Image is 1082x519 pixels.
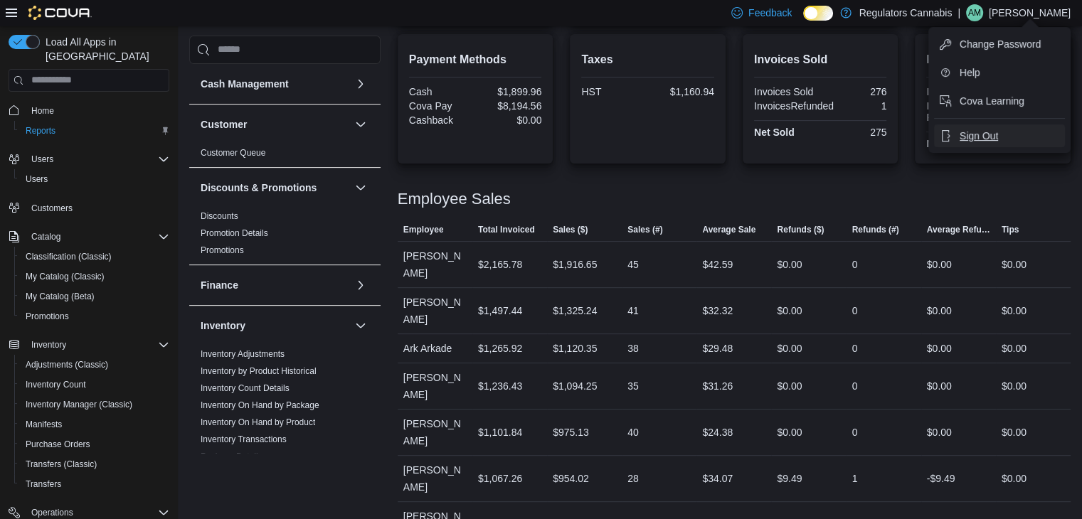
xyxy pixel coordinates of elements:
[201,434,287,445] span: Inventory Transactions
[14,287,175,306] button: My Catalog (Beta)
[927,224,990,235] span: Average Refund
[3,149,175,169] button: Users
[398,191,511,208] h3: Employee Sales
[14,414,175,434] button: Manifests
[409,86,472,97] div: Cash
[14,247,175,267] button: Classification (Classic)
[651,86,714,97] div: $1,160.94
[352,116,369,133] button: Customer
[26,125,55,137] span: Reports
[927,470,955,487] div: -$9.49
[26,228,66,245] button: Catalog
[20,436,96,453] a: Purchase Orders
[201,117,247,132] h3: Customer
[20,376,169,393] span: Inventory Count
[627,224,662,235] span: Sales (#)
[777,424,802,441] div: $0.00
[839,100,886,112] div: 1
[201,365,317,377] span: Inventory by Product Historical
[201,278,238,292] h3: Finance
[14,395,175,414] button: Inventory Manager (Classic)
[478,378,522,395] div: $1,236.43
[26,336,169,353] span: Inventory
[777,340,802,357] div: $0.00
[20,436,169,453] span: Purchase Orders
[14,474,175,494] button: Transfers
[201,366,317,376] a: Inventory by Product Historical
[201,245,244,255] a: Promotions
[927,424,952,441] div: $0.00
[927,340,952,357] div: $0.00
[31,507,73,518] span: Operations
[14,434,175,454] button: Purchase Orders
[958,4,960,21] p: |
[852,224,899,235] span: Refunds (#)
[201,451,262,462] span: Package Details
[201,77,289,91] h3: Cash Management
[20,356,169,373] span: Adjustments (Classic)
[398,363,472,409] div: [PERSON_NAME]
[26,199,169,217] span: Customers
[26,379,86,390] span: Inventory Count
[553,302,597,319] div: $1,325.24
[478,470,522,487] div: $1,067.26
[1002,378,1027,395] div: $0.00
[20,288,100,305] a: My Catalog (Beta)
[403,224,444,235] span: Employee
[777,224,824,235] span: Refunds ($)
[754,127,795,138] strong: Net Sold
[31,154,53,165] span: Users
[398,242,472,287] div: [PERSON_NAME]
[409,114,472,126] div: Cashback
[754,51,887,68] h2: Invoices Sold
[966,4,983,21] div: Adam Mitic
[960,129,998,143] span: Sign Out
[201,400,319,411] span: Inventory On Hand by Package
[26,399,132,410] span: Inventory Manager (Classic)
[201,245,244,256] span: Promotions
[478,86,541,97] div: $1,899.96
[553,256,597,273] div: $1,916.65
[409,51,542,68] h2: Payment Methods
[201,228,268,239] span: Promotion Details
[926,100,990,123] div: Items Refunded
[1002,256,1027,273] div: $0.00
[31,105,54,117] span: Home
[20,268,110,285] a: My Catalog (Classic)
[20,288,169,305] span: My Catalog (Beta)
[968,4,981,21] span: AM
[26,419,62,430] span: Manifests
[859,4,952,21] p: Regulators Cannabis
[352,277,369,294] button: Finance
[1002,424,1027,441] div: $0.00
[20,248,169,265] span: Classification (Classic)
[777,378,802,395] div: $0.00
[201,400,319,410] a: Inventory On Hand by Package
[1002,340,1027,357] div: $0.00
[777,470,802,487] div: $9.49
[934,124,1065,147] button: Sign Out
[478,302,522,319] div: $1,497.44
[20,268,169,285] span: My Catalog (Classic)
[1002,224,1019,235] span: Tips
[702,256,733,273] div: $42.59
[1002,302,1027,319] div: $0.00
[478,424,522,441] div: $1,101.84
[26,151,169,168] span: Users
[20,308,169,325] span: Promotions
[20,456,102,473] a: Transfers (Classic)
[26,228,169,245] span: Catalog
[14,267,175,287] button: My Catalog (Classic)
[702,340,733,357] div: $29.48
[20,376,92,393] a: Inventory Count
[926,51,1059,68] h2: Products Sold
[627,256,639,273] div: 45
[960,65,980,80] span: Help
[26,271,105,282] span: My Catalog (Classic)
[14,355,175,375] button: Adjustments (Classic)
[26,478,61,490] span: Transfers
[26,359,108,370] span: Adjustments (Classic)
[26,459,97,470] span: Transfers (Classic)
[852,256,858,273] div: 0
